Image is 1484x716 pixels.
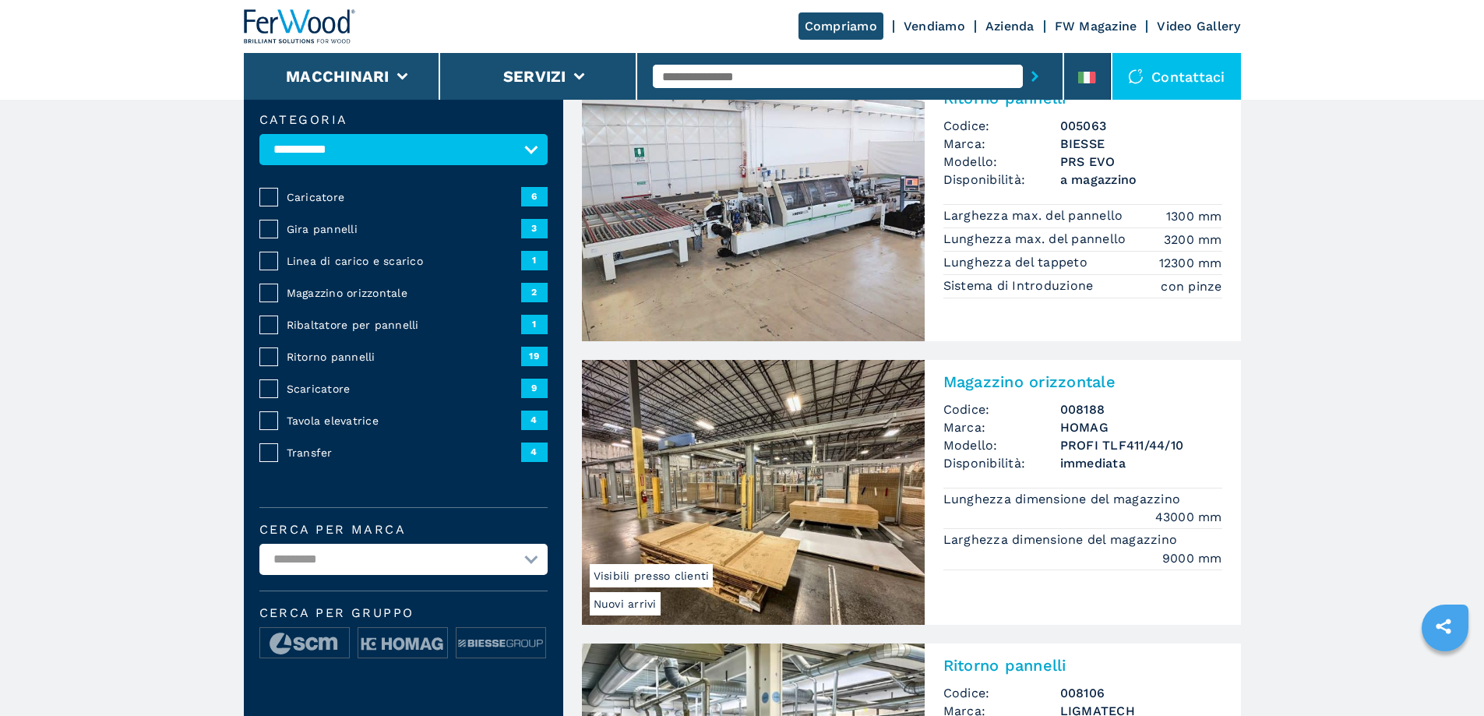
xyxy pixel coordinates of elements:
[1424,607,1463,646] a: sharethis
[287,253,521,269] span: Linea di carico e scarico
[1418,646,1472,704] iframe: Chat
[943,436,1060,454] span: Modello:
[943,207,1127,224] p: Larghezza max. del pannello
[904,19,965,34] a: Vendiamo
[1023,58,1047,94] button: submit-button
[1060,153,1222,171] h3: PRS EVO
[943,491,1185,508] p: Lunghezza dimensione del magazzino
[521,347,548,365] span: 19
[943,231,1130,248] p: Lunghezza max. del pannello
[521,251,548,270] span: 1
[1060,684,1222,702] h3: 008106
[1128,69,1144,84] img: Contattaci
[287,317,521,333] span: Ribaltatore per pannelli
[943,153,1060,171] span: Modello:
[1060,418,1222,436] h3: HOMAG
[590,592,661,615] span: Nuovi arrivi
[1060,135,1222,153] h3: BIESSE
[358,628,447,659] img: image
[286,67,390,86] button: Macchinari
[943,372,1222,391] h2: Magazzino orizzontale
[1159,254,1222,272] em: 12300 mm
[1162,549,1222,567] em: 9000 mm
[259,524,548,536] label: Cerca per marca
[943,454,1060,472] span: Disponibilità:
[503,67,566,86] button: Servizi
[943,117,1060,135] span: Codice:
[1157,19,1240,34] a: Video Gallery
[259,114,548,126] label: Categoria
[456,628,545,659] img: image
[244,9,356,44] img: Ferwood
[943,135,1060,153] span: Marca:
[1060,454,1222,472] span: immediata
[582,76,1241,341] a: Ritorno pannelli BIESSE PRS EVORitorno pannelliCodice:005063Marca:BIESSEModello:PRS EVODisponibil...
[943,531,1182,548] p: Larghezza dimensione del magazzino
[985,19,1035,34] a: Azienda
[1060,117,1222,135] h3: 005063
[521,379,548,397] span: 9
[1112,53,1241,100] div: Contattaci
[287,349,521,365] span: Ritorno pannelli
[943,418,1060,436] span: Marca:
[287,221,521,237] span: Gira pannelli
[287,445,521,460] span: Transfer
[1060,436,1222,454] h3: PROFI TLF411/44/10
[287,381,521,397] span: Scaricatore
[582,360,1241,625] a: Magazzino orizzontale HOMAG PROFI TLF411/44/10Nuovi arriviVisibili presso clientiMagazzino orizzo...
[259,607,548,619] span: Cerca per Gruppo
[287,413,521,429] span: Tavola elevatrice
[287,189,521,205] span: Caricatore
[260,628,349,659] img: image
[943,684,1060,702] span: Codice:
[582,360,925,625] img: Magazzino orizzontale HOMAG PROFI TLF411/44/10
[1161,277,1221,295] em: con pinze
[582,76,925,341] img: Ritorno pannelli BIESSE PRS EVO
[521,315,548,333] span: 1
[1166,207,1222,225] em: 1300 mm
[943,400,1060,418] span: Codice:
[521,411,548,429] span: 4
[943,277,1098,295] p: Sistema di Introduzione
[521,283,548,302] span: 2
[1164,231,1222,249] em: 3200 mm
[943,254,1092,271] p: Lunghezza del tappeto
[1055,19,1137,34] a: FW Magazine
[943,171,1060,189] span: Disponibilità:
[521,187,548,206] span: 6
[1060,171,1222,189] span: a magazzino
[943,656,1222,675] h2: Ritorno pannelli
[1060,400,1222,418] h3: 008188
[287,285,521,301] span: Magazzino orizzontale
[521,219,548,238] span: 3
[798,12,883,40] a: Compriamo
[590,564,714,587] span: Visibili presso clienti
[1155,508,1222,526] em: 43000 mm
[521,443,548,461] span: 4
